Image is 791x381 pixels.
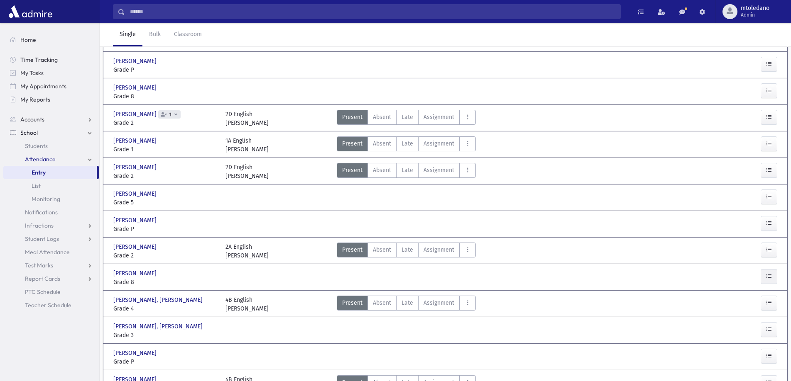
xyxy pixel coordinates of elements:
span: 1 [168,112,173,117]
a: My Reports [3,93,99,106]
span: Grade P [113,66,217,74]
a: Monitoring [3,192,99,206]
span: Meal Attendance [25,248,70,256]
span: Notifications [25,209,58,216]
span: Late [402,166,413,175]
a: Entry [3,166,97,179]
span: Grade P [113,357,217,366]
a: Home [3,33,99,46]
a: Single [113,23,142,46]
span: Grade 2 [113,119,217,127]
div: AttTypes [337,136,476,154]
span: Monitoring [32,195,60,203]
span: My Reports [20,96,50,103]
a: Test Marks [3,259,99,272]
span: School [20,129,38,136]
span: [PERSON_NAME] [113,83,158,92]
a: Teacher Schedule [3,298,99,312]
span: Grade 4 [113,304,217,313]
span: [PERSON_NAME] [113,243,158,251]
span: [PERSON_NAME] [113,216,158,225]
a: Student Logs [3,232,99,245]
span: Late [402,298,413,307]
a: Infractions [3,219,99,232]
span: [PERSON_NAME] [113,189,158,198]
a: Meal Attendance [3,245,99,259]
span: [PERSON_NAME], [PERSON_NAME] [113,322,204,331]
span: Time Tracking [20,56,58,63]
span: Absent [373,298,391,307]
div: AttTypes [337,110,476,127]
span: Student Logs [25,235,59,243]
a: Accounts [3,113,99,126]
span: Present [342,139,362,148]
a: List [3,179,99,192]
input: Search [125,4,620,19]
div: AttTypes [337,163,476,180]
span: Grade 8 [113,92,217,101]
span: Grade 2 [113,172,217,180]
div: 1A English [PERSON_NAME] [225,136,269,154]
a: Time Tracking [3,53,99,66]
span: Grade 5 [113,198,217,207]
span: Attendance [25,155,56,163]
span: Assignment [424,245,454,254]
span: Grade 3 [113,331,217,340]
a: My Tasks [3,66,99,80]
span: [PERSON_NAME] [113,136,158,145]
div: 2A English [PERSON_NAME] [225,243,269,260]
span: Assignment [424,139,454,148]
span: Entry [32,169,46,176]
a: Students [3,139,99,153]
span: Assignment [424,113,454,121]
div: AttTypes [337,243,476,260]
span: My Tasks [20,69,44,77]
span: Present [342,298,362,307]
a: Report Cards [3,272,99,285]
a: School [3,126,99,139]
span: [PERSON_NAME] [113,163,158,172]
span: Grade 8 [113,278,217,286]
a: Bulk [142,23,167,46]
span: Assignment [424,166,454,175]
span: Grade 2 [113,251,217,260]
a: PTC Schedule [3,285,99,298]
span: [PERSON_NAME] [113,269,158,278]
div: AttTypes [337,296,476,313]
span: Late [402,139,413,148]
span: [PERSON_NAME] [113,349,158,357]
span: Grade P [113,225,217,233]
span: Home [20,36,36,44]
span: Report Cards [25,275,60,282]
span: [PERSON_NAME], [PERSON_NAME] [113,296,204,304]
div: 2D English [PERSON_NAME] [225,110,269,127]
span: Absent [373,113,391,121]
span: List [32,182,41,189]
a: Attendance [3,153,99,166]
a: My Appointments [3,80,99,93]
span: [PERSON_NAME] [113,57,158,66]
a: Classroom [167,23,208,46]
div: 2D English [PERSON_NAME] [225,163,269,180]
span: Present [342,113,362,121]
span: Absent [373,139,391,148]
span: My Appointments [20,83,66,90]
span: [PERSON_NAME] [113,110,158,119]
span: Present [342,166,362,175]
span: PTC Schedule [25,288,61,296]
a: Notifications [3,206,99,219]
span: Grade 1 [113,145,217,154]
span: Teacher Schedule [25,301,71,309]
span: Absent [373,166,391,175]
span: mtoledano [741,5,769,12]
span: Test Marks [25,262,53,269]
div: 4B English [PERSON_NAME] [225,296,269,313]
span: Present [342,245,362,254]
span: Late [402,245,413,254]
span: Assignment [424,298,454,307]
img: AdmirePro [7,3,54,20]
span: Admin [741,12,769,18]
span: Accounts [20,116,44,123]
span: Students [25,142,48,150]
span: Late [402,113,413,121]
